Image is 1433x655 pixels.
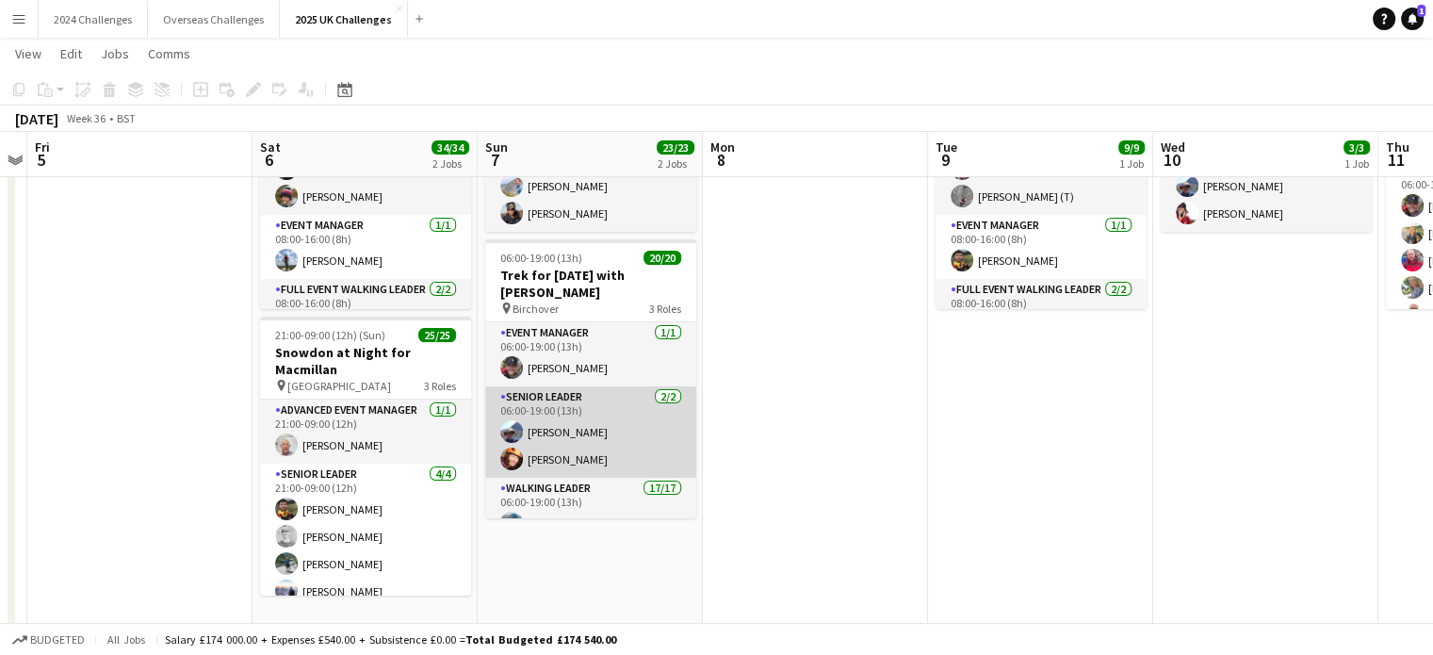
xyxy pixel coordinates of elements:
span: Thu [1386,139,1409,156]
span: [GEOGRAPHIC_DATA] [287,379,391,393]
app-card-role: Event Manager1/108:00-16:00 (8h)[PERSON_NAME] [936,215,1147,279]
a: 1 [1401,8,1424,30]
a: Jobs [93,41,137,66]
div: [DATE] [15,109,58,128]
app-card-role: Event Manager1/106:00-19:00 (13h)[PERSON_NAME] [485,322,696,386]
span: 1 [1417,5,1425,17]
button: 2025 UK Challenges [280,1,408,38]
app-card-role: Senior Leader4/421:00-09:00 (12h)[PERSON_NAME][PERSON_NAME][PERSON_NAME][PERSON_NAME] [260,464,471,610]
span: 7 [482,149,508,171]
span: Budgeted [30,633,85,647]
span: View [15,45,41,62]
span: 25/25 [418,328,456,342]
app-card-role: Full Event Walking Leader2/208:00-16:00 (8h) [936,279,1147,370]
span: Tue [936,139,957,156]
div: Salary £174 000.00 + Expenses £540.00 + Subsistence £0.00 = [165,632,616,647]
span: 3 Roles [649,302,681,316]
span: Fri [35,139,50,156]
span: Wed [1161,139,1185,156]
div: 1 Job [1119,156,1144,171]
button: Budgeted [9,630,88,650]
span: 6 [257,149,281,171]
app-card-role: Event Manager1/108:00-16:00 (8h)[PERSON_NAME] [260,215,471,279]
span: Week 36 [62,111,109,125]
button: Overseas Challenges [148,1,280,38]
a: View [8,41,49,66]
app-card-role: Advanced Event Manager1/121:00-09:00 (12h)[PERSON_NAME] [260,400,471,464]
span: Sat [260,139,281,156]
span: 11 [1383,149,1409,171]
span: Edit [60,45,82,62]
app-card-role: Senior Leader2/206:00-19:00 (13h)[PERSON_NAME][PERSON_NAME] [485,386,696,478]
span: 20/20 [643,251,681,265]
button: 2024 Challenges [39,1,148,38]
span: 5 [32,149,50,171]
span: 10 [1158,149,1185,171]
span: All jobs [104,632,149,647]
span: Birchover [513,302,559,316]
div: 2 Jobs [432,156,468,171]
span: 23/23 [657,140,694,155]
app-job-card: 21:00-09:00 (12h) (Sun)25/25Snowdon at Night for Macmillan [GEOGRAPHIC_DATA]3 RolesAdvanced Event... [260,317,471,596]
h3: Snowdon at Night for Macmillan [260,344,471,378]
app-job-card: 06:00-19:00 (13h)20/20Trek for [DATE] with [PERSON_NAME] Birchover3 RolesEvent Manager1/106:00-19... [485,239,696,518]
span: Comms [148,45,190,62]
a: Edit [53,41,90,66]
span: 3 Roles [424,379,456,393]
a: Comms [140,41,198,66]
span: 9 [933,149,957,171]
div: 1 Job [1344,156,1369,171]
span: 34/34 [432,140,469,155]
span: Sun [485,139,508,156]
h3: Trek for [DATE] with [PERSON_NAME] [485,267,696,301]
span: 3/3 [1343,140,1370,155]
span: 06:00-19:00 (13h) [500,251,582,265]
span: 9/9 [1118,140,1145,155]
span: Mon [710,139,735,156]
span: Jobs [101,45,129,62]
app-card-role: Full Event Walking Leader2/208:00-16:00 (8h) [260,279,471,376]
span: Total Budgeted £174 540.00 [465,632,616,647]
span: 8 [708,149,735,171]
span: 21:00-09:00 (12h) (Sun) [275,328,385,342]
div: BST [117,111,136,125]
div: 2 Jobs [658,156,693,171]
